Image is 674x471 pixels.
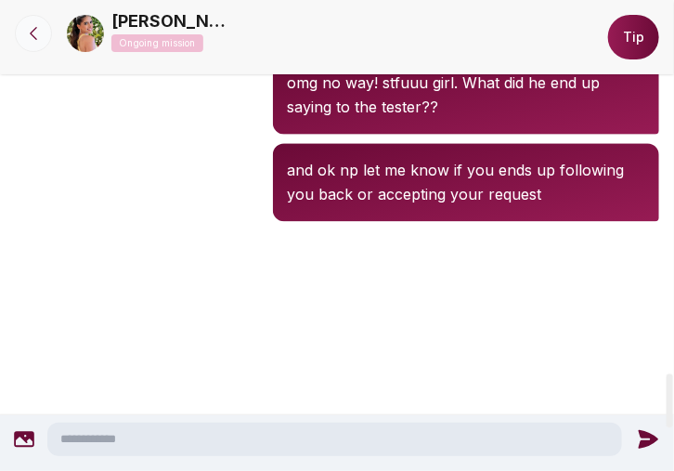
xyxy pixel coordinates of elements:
p: Ongoing mission [111,34,203,52]
button: Tip [608,15,659,59]
p: and ok np let me know if you ends up following you back or accepting your request [288,158,644,206]
a: [PERSON_NAME] [111,8,232,34]
p: omg no way! stfuuu girl. What did he end up saying to the tester?? [288,71,644,119]
img: 97dbc2c3-11c4-42e0-9c82-97a4de9453d0 [67,15,104,52]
